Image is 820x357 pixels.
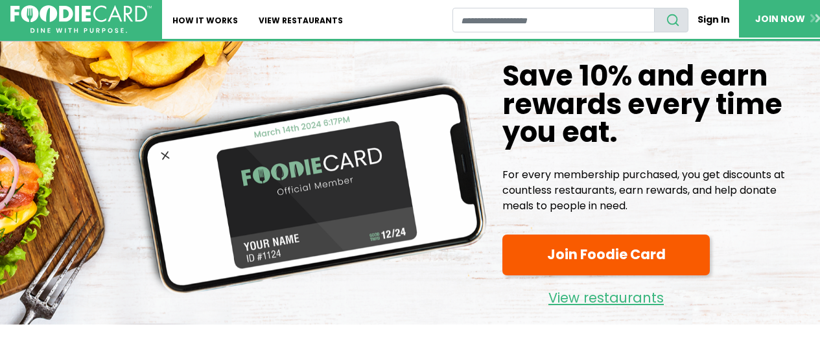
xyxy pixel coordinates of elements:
input: restaurant search [452,8,654,32]
a: Sign In [688,8,739,32]
a: View restaurants [502,281,710,309]
p: For every membership purchased, you get discounts at countless restaurants, earn rewards, and hel... [502,167,810,214]
img: FoodieCard; Eat, Drink, Save, Donate [10,5,152,34]
a: Join Foodie Card [502,235,710,275]
button: search [654,8,688,32]
h1: Save 10% and earn rewards every time you eat. [502,62,810,146]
